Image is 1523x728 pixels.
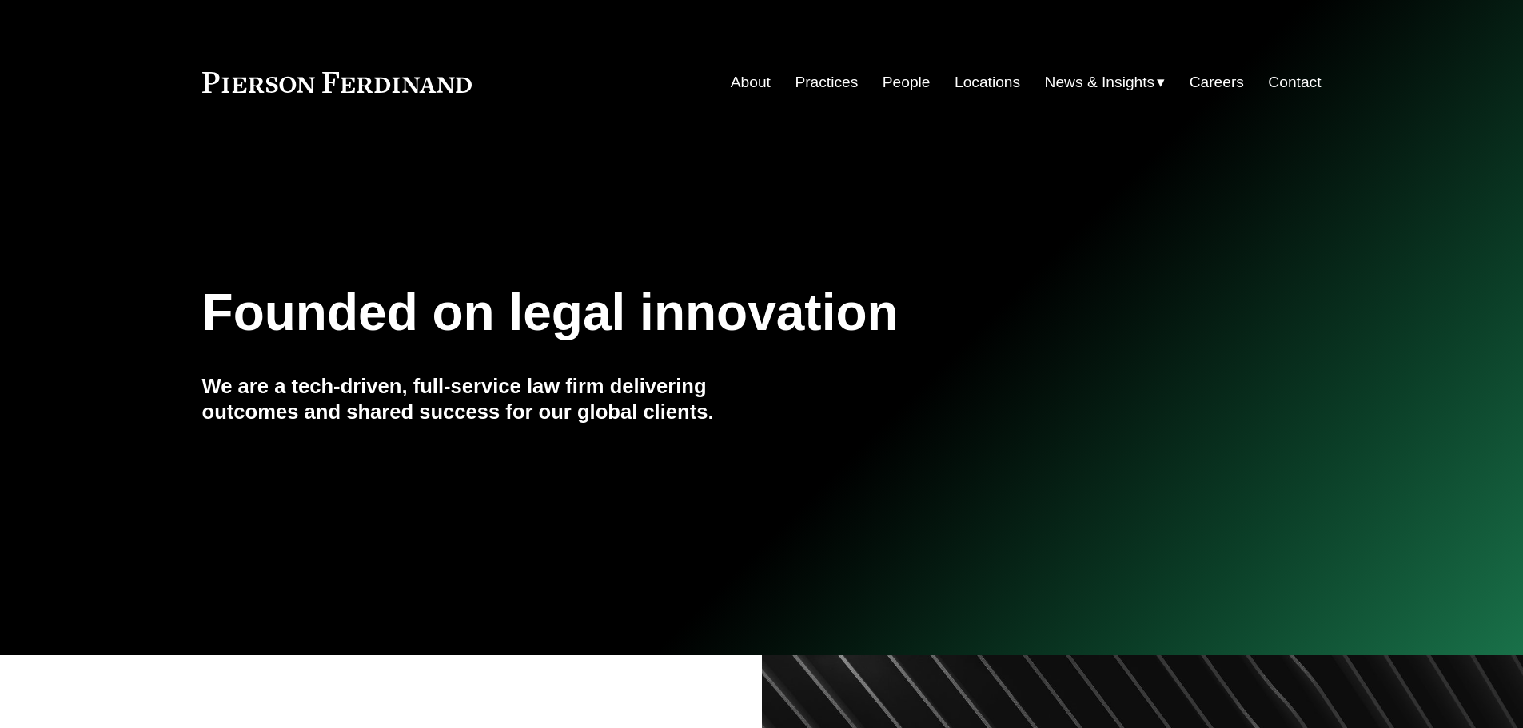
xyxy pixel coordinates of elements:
a: Contact [1268,67,1321,97]
a: Careers [1190,67,1244,97]
a: folder dropdown [1045,67,1166,97]
h4: We are a tech-driven, full-service law firm delivering outcomes and shared success for our global... [202,373,762,425]
h1: Founded on legal innovation [202,284,1135,342]
a: People [883,67,931,97]
span: News & Insights [1045,69,1155,97]
a: About [731,67,771,97]
a: Practices [795,67,858,97]
a: Locations [955,67,1020,97]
